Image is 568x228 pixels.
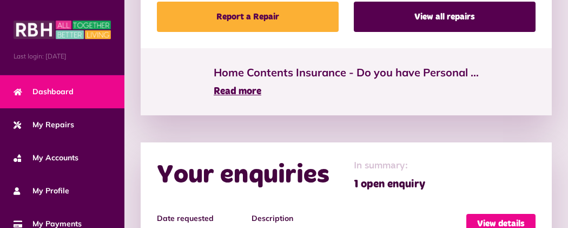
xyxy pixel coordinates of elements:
span: Last login: [DATE] [14,51,111,61]
span: Dashboard [14,86,74,97]
h4: Date requested [157,214,246,223]
a: View all repairs [354,2,536,32]
img: MyRBH [14,19,111,41]
a: Report a Repair [157,2,339,32]
span: My Accounts [14,152,78,164]
h2: Your enquiries [157,160,329,191]
a: Home Contents Insurance - Do you have Personal ... Read more [214,64,479,99]
h4: Description [252,214,461,223]
span: My Repairs [14,119,74,131]
span: 1 open enquiry [354,176,425,192]
span: My Profile [14,185,69,197]
span: Read more [214,87,261,96]
span: Home Contents Insurance - Do you have Personal ... [214,64,479,81]
span: In summary: [354,159,425,173]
